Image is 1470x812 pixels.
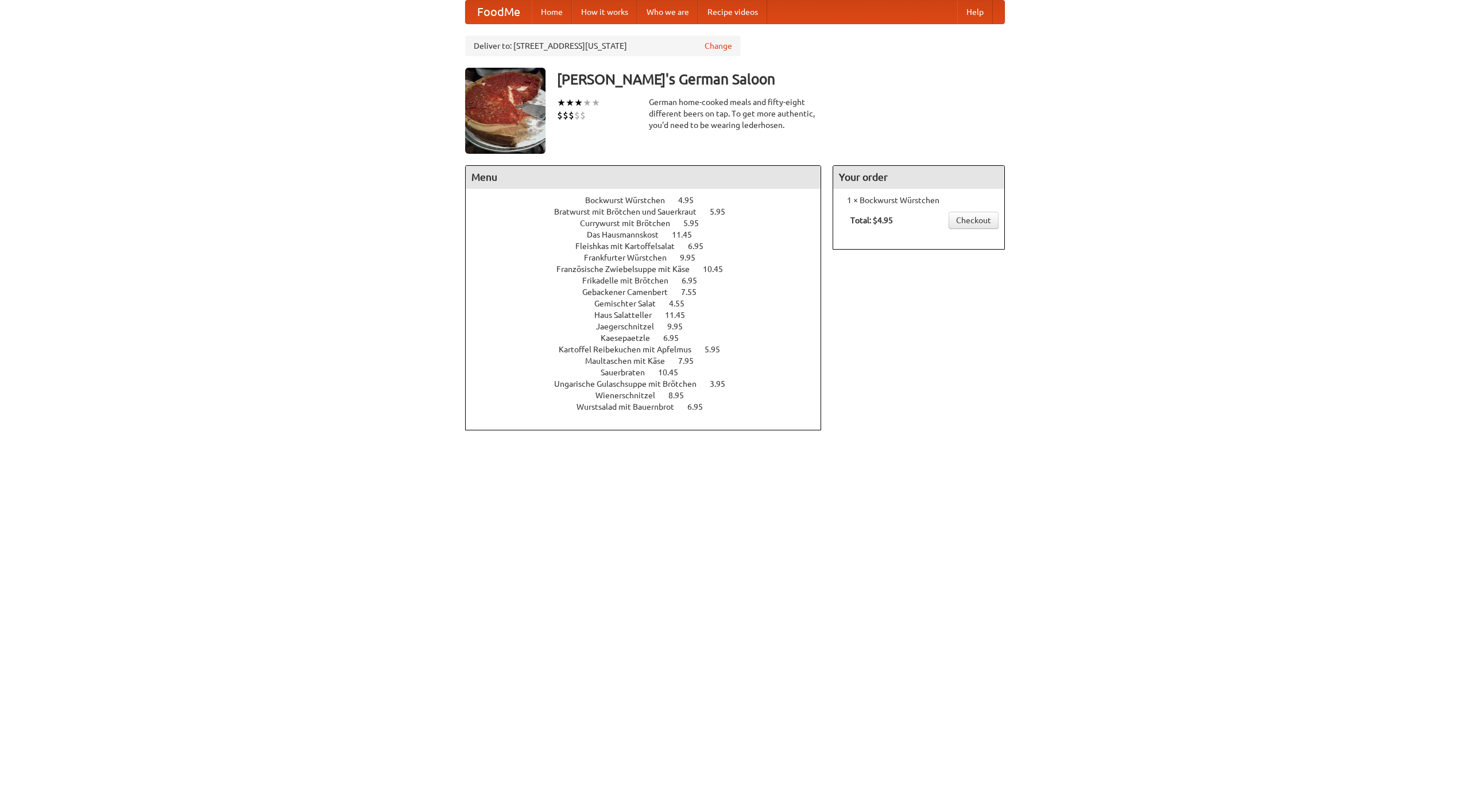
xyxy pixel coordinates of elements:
span: 6.95 [688,242,715,251]
a: Recipe videos [698,1,767,24]
a: Bockwurst Würstchen 4.95 [585,196,715,205]
h4: Menu [466,166,821,189]
li: 1 × Bockwurst Würstchen [839,195,999,206]
li: ★ [557,96,566,109]
span: 5.95 [710,207,737,216]
a: Fleishkas mit Kartoffelsalat 6.95 [575,242,725,251]
a: Kaesepaetzle 6.95 [601,333,700,343]
a: Who we are [637,1,698,24]
span: 9.95 [667,322,694,331]
span: 7.95 [678,356,705,366]
a: Wurstsalad mit Bauernbrot 6.95 [577,402,724,411]
a: Ungarische Gulaschsuppe mit Brötchen 3.95 [554,379,746,388]
li: ★ [574,96,583,109]
h4: Your order [833,166,1004,189]
a: Change [705,40,732,52]
a: Kartoffel Reibekuchen mit Apfelmus 5.95 [559,345,741,354]
span: 4.95 [678,196,705,205]
li: $ [580,109,586,122]
a: FoodMe [466,1,532,24]
a: Maultaschen mit Käse 7.95 [585,356,715,366]
span: Gemischter Salat [594,299,667,308]
a: Gemischter Salat 4.55 [594,299,706,308]
span: 3.95 [710,379,737,388]
span: Wurstsalad mit Bauernbrot [577,402,686,411]
a: How it works [572,1,637,24]
span: Wienerschnitzel [595,391,667,400]
span: Bockwurst Würstchen [585,196,676,205]
span: 5.95 [705,345,732,354]
div: Deliver to: [STREET_ADDRESS][US_STATE] [465,36,741,56]
a: Bratwurst mit Brötchen und Sauerkraut 5.95 [554,207,746,216]
li: $ [568,109,574,122]
a: Das Hausmannskost 11.45 [587,230,713,239]
a: Checkout [949,212,999,229]
li: ★ [591,96,600,109]
div: German home-cooked meals and fifty-eight different beers on tap. To get more authentic, you'd nee... [649,96,821,131]
img: angular.jpg [465,68,546,154]
span: 7.55 [681,287,708,297]
li: ★ [566,96,574,109]
span: Frankfurter Würstchen [584,253,678,262]
span: Das Hausmannskost [587,230,670,239]
span: Frikadelle mit Brötchen [582,276,680,285]
span: Fleishkas mit Kartoffelsalat [575,242,686,251]
span: 6.95 [687,402,714,411]
span: Haus Salatteller [594,310,663,320]
span: Currywurst mit Brötchen [580,219,682,228]
a: Gebackener Camenbert 7.55 [582,287,718,297]
li: $ [574,109,580,122]
span: Ungarische Gulaschsuppe mit Brötchen [554,379,708,388]
h3: [PERSON_NAME]'s German Saloon [557,68,1005,91]
a: Currywurst mit Brötchen 5.95 [580,219,720,228]
span: 8.95 [668,391,695,400]
li: $ [563,109,568,122]
b: Total: $4.95 [850,216,893,225]
span: Sauerbraten [601,368,656,377]
a: Französische Zwiebelsuppe mit Käse 10.45 [556,265,744,274]
span: 5.95 [683,219,710,228]
span: 6.95 [682,276,709,285]
span: 6.95 [663,333,690,343]
span: Jaegerschnitzel [596,322,666,331]
a: Frikadelle mit Brötchen 6.95 [582,276,718,285]
a: Frankfurter Würstchen 9.95 [584,253,717,262]
a: Haus Salatteller 11.45 [594,310,706,320]
span: Bratwurst mit Brötchen und Sauerkraut [554,207,708,216]
a: Wienerschnitzel 8.95 [595,391,705,400]
span: 4.55 [669,299,696,308]
span: 10.45 [658,368,690,377]
span: 10.45 [703,265,734,274]
li: ★ [583,96,591,109]
a: Help [957,1,993,24]
span: 11.45 [672,230,703,239]
span: Französische Zwiebelsuppe mit Käse [556,265,701,274]
span: 11.45 [665,310,697,320]
a: Jaegerschnitzel 9.95 [596,322,704,331]
span: 9.95 [680,253,707,262]
span: Kartoffel Reibekuchen mit Apfelmus [559,345,703,354]
li: $ [557,109,563,122]
span: Maultaschen mit Käse [585,356,676,366]
span: Gebackener Camenbert [582,287,679,297]
a: Sauerbraten 10.45 [601,368,699,377]
span: Kaesepaetzle [601,333,661,343]
a: Home [532,1,572,24]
